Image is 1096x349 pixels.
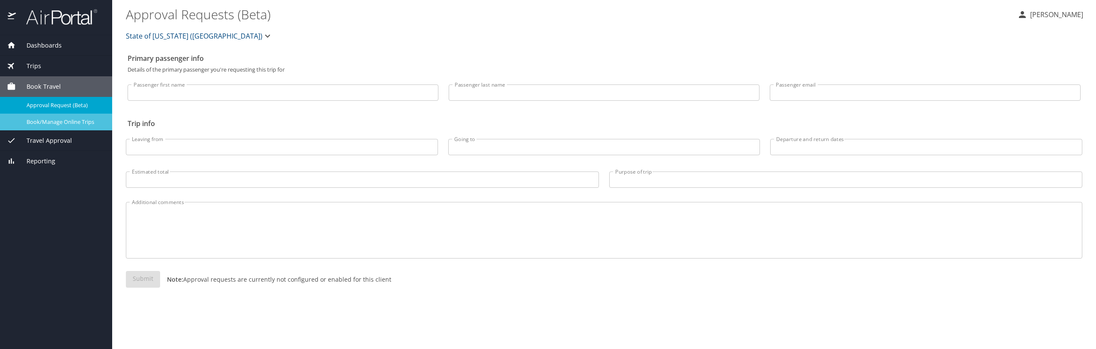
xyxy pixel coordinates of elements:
span: Book/Manage Online Trips [27,118,102,126]
span: Dashboards [16,41,62,50]
strong: Note: [167,275,183,283]
button: State of [US_STATE] ([GEOGRAPHIC_DATA]) [122,27,276,45]
span: Book Travel [16,82,61,91]
p: [PERSON_NAME] [1027,9,1083,20]
span: Reporting [16,156,55,166]
button: [PERSON_NAME] [1014,7,1087,22]
h1: Approval Requests (Beta) [126,1,1010,27]
span: Trips [16,61,41,71]
p: Approval requests are currently not configured or enabled for this client [160,275,391,284]
img: airportal-logo.png [17,9,97,25]
span: Approval Request (Beta) [27,101,102,109]
p: Details of the primary passenger you're requesting this trip for [128,67,1081,72]
h2: Primary passenger info [128,51,1081,65]
span: Travel Approval [16,136,72,145]
span: State of [US_STATE] ([GEOGRAPHIC_DATA]) [126,30,262,42]
h2: Trip info [128,117,1081,130]
img: icon-airportal.png [8,9,17,25]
